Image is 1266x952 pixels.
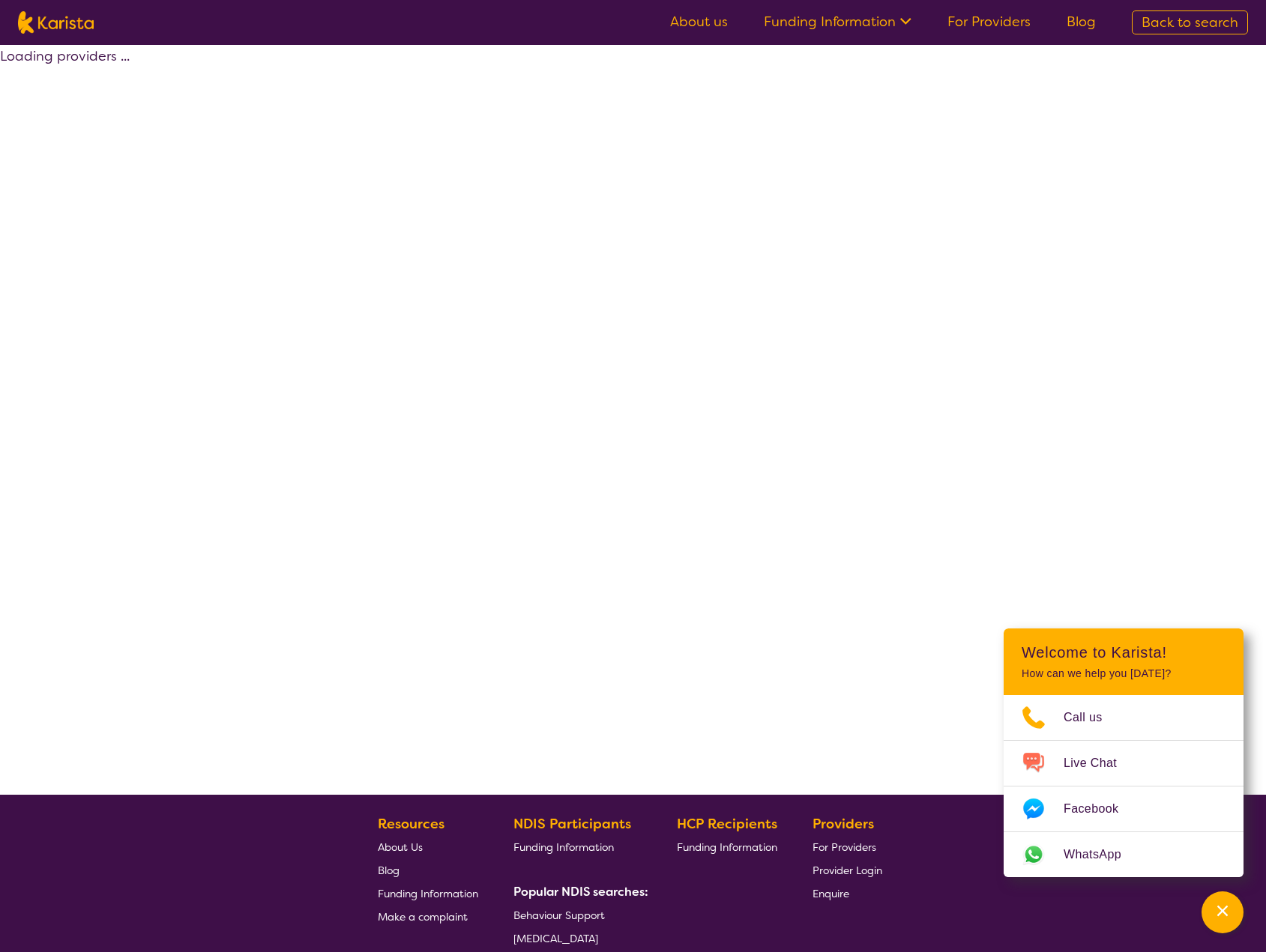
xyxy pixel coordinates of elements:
[1004,628,1244,877] div: Channel Menu
[1064,706,1121,729] span: Call us
[1067,13,1096,31] a: Blog
[378,864,400,877] span: Blog
[677,835,777,858] a: Funding Information
[513,909,605,922] span: Behaviour Support
[513,884,648,900] b: Popular NDIS searches:
[1132,10,1248,34] a: Back to search
[378,835,478,858] a: About Us
[1202,891,1244,933] button: Channel Menu
[813,887,849,900] span: Enquire
[670,13,728,31] a: About us
[1064,752,1135,774] span: Live Chat
[513,903,642,927] a: Behaviour Support
[378,887,478,900] span: Funding Information
[813,882,882,905] a: Enquire
[764,13,911,31] a: Funding Information
[378,882,478,905] a: Funding Information
[1064,798,1136,820] span: Facebook
[513,932,598,945] span: [MEDICAL_DATA]
[378,910,468,924] span: Make a complaint
[1142,13,1238,31] span: Back to search
[378,858,478,882] a: Blog
[813,815,874,833] b: Providers
[18,11,94,34] img: Karista logo
[513,927,642,950] a: [MEDICAL_DATA]
[513,835,642,858] a: Funding Information
[677,815,777,833] b: HCP Recipients
[513,815,631,833] b: NDIS Participants
[813,858,882,882] a: Provider Login
[1004,695,1244,877] ul: Choose channel
[378,840,423,854] span: About Us
[677,840,777,854] span: Funding Information
[813,840,876,854] span: For Providers
[378,905,478,928] a: Make a complaint
[1004,832,1244,877] a: Web link opens in a new tab.
[1064,843,1139,866] span: WhatsApp
[1022,643,1226,661] h2: Welcome to Karista!
[813,835,882,858] a: For Providers
[947,13,1031,31] a: For Providers
[513,840,614,854] span: Funding Information
[378,815,444,833] b: Resources
[1022,667,1226,680] p: How can we help you [DATE]?
[813,864,882,877] span: Provider Login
